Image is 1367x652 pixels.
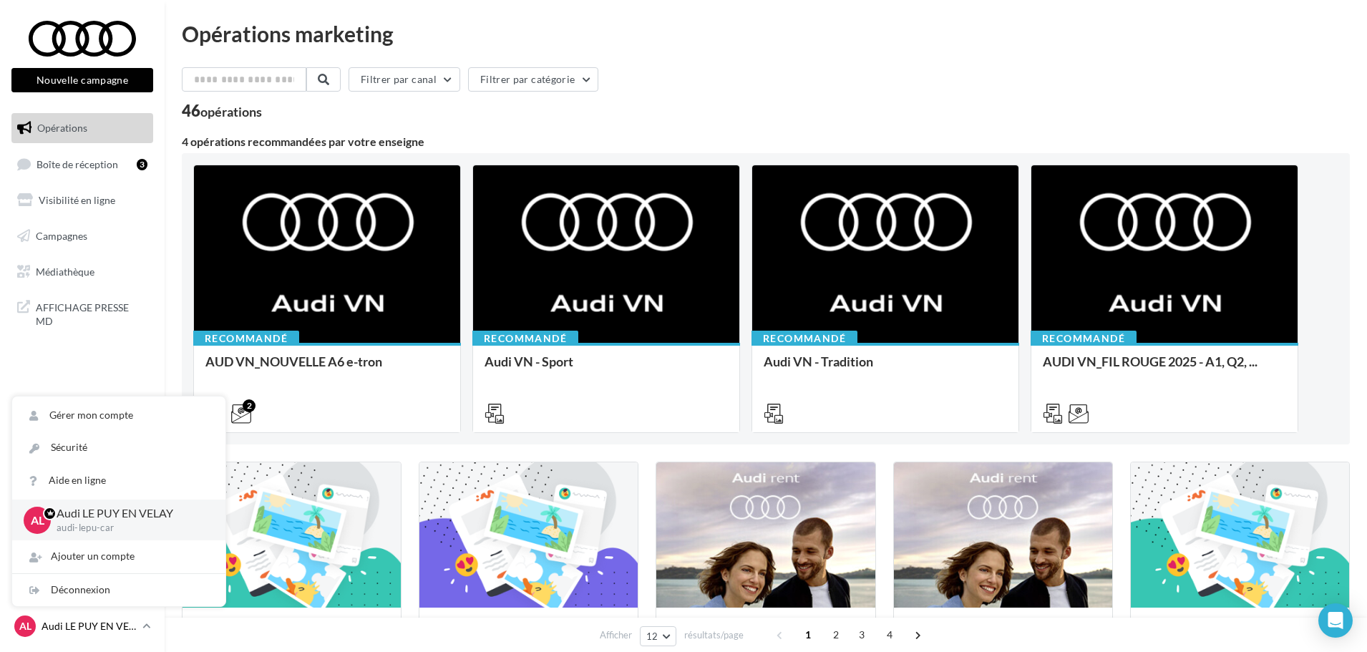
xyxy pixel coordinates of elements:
[468,67,598,92] button: Filtrer par catégorie
[684,628,744,642] span: résultats/page
[850,623,873,646] span: 3
[1031,331,1137,346] div: Recommandé
[31,512,44,528] span: AL
[39,194,115,206] span: Visibilité en ligne
[797,623,819,646] span: 1
[9,149,156,180] a: Boîte de réception3
[12,399,225,432] a: Gérer mon compte
[12,574,225,606] div: Déconnexion
[878,623,901,646] span: 4
[37,122,87,134] span: Opérations
[182,23,1350,44] div: Opérations marketing
[12,540,225,573] div: Ajouter un compte
[9,113,156,143] a: Opérations
[36,298,147,329] span: AFFICHAGE PRESSE MD
[200,105,262,118] div: opérations
[137,159,147,170] div: 3
[57,522,203,535] p: audi-lepu-car
[9,185,156,215] a: Visibilité en ligne
[1318,603,1353,638] div: Open Intercom Messenger
[824,623,847,646] span: 2
[243,399,256,412] div: 2
[57,505,203,522] p: Audi LE PUY EN VELAY
[36,230,87,242] span: Campagnes
[12,464,225,497] a: Aide en ligne
[37,157,118,170] span: Boîte de réception
[764,354,873,369] span: Audi VN - Tradition
[11,68,153,92] button: Nouvelle campagne
[193,331,299,346] div: Recommandé
[182,103,262,119] div: 46
[12,432,225,464] a: Sécurité
[751,331,857,346] div: Recommandé
[646,631,658,642] span: 12
[205,354,382,369] span: AUD VN_NOUVELLE A6 e-tron
[600,628,632,642] span: Afficher
[182,136,1350,147] div: 4 opérations recommandées par votre enseigne
[11,613,153,640] a: AL Audi LE PUY EN VELAY
[42,619,137,633] p: Audi LE PUY EN VELAY
[640,626,676,646] button: 12
[349,67,460,92] button: Filtrer par canal
[9,221,156,251] a: Campagnes
[9,292,156,334] a: AFFICHAGE PRESSE MD
[485,354,573,369] span: Audi VN - Sport
[9,257,156,287] a: Médiathèque
[36,265,94,277] span: Médiathèque
[19,619,31,633] span: AL
[1043,354,1257,369] span: AUDI VN_FIL ROUGE 2025 - A1, Q2, ...
[472,331,578,346] div: Recommandé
